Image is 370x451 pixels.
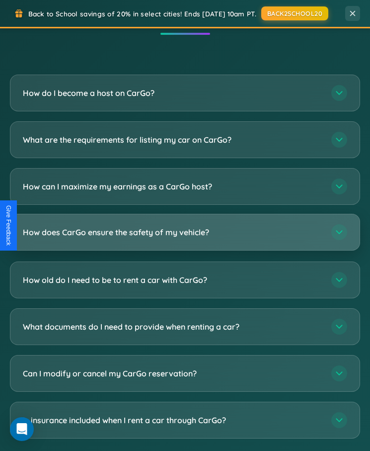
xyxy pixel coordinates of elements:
[261,6,329,20] button: BACK2SCHOOL20
[28,9,256,18] span: Back to School savings of 20% in select cities! Ends [DATE] 10am PT.
[23,181,321,192] h3: How can I maximize my earnings as a CarGo host?
[23,227,321,238] h3: How does CarGo ensure the safety of my vehicle?
[23,321,321,332] h3: What documents do I need to provide when renting a car?
[23,368,321,379] h3: Can I modify or cancel my CarGo reservation?
[23,88,321,98] h3: How do I become a host on CarGo?
[5,205,12,246] div: Give Feedback
[10,417,34,441] div: Open Intercom Messenger
[23,415,321,426] h3: Is insurance included when I rent a car through CarGo?
[23,274,321,285] h3: How old do I need to be to rent a car with CarGo?
[23,134,321,145] h3: What are the requirements for listing my car on CarGo?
